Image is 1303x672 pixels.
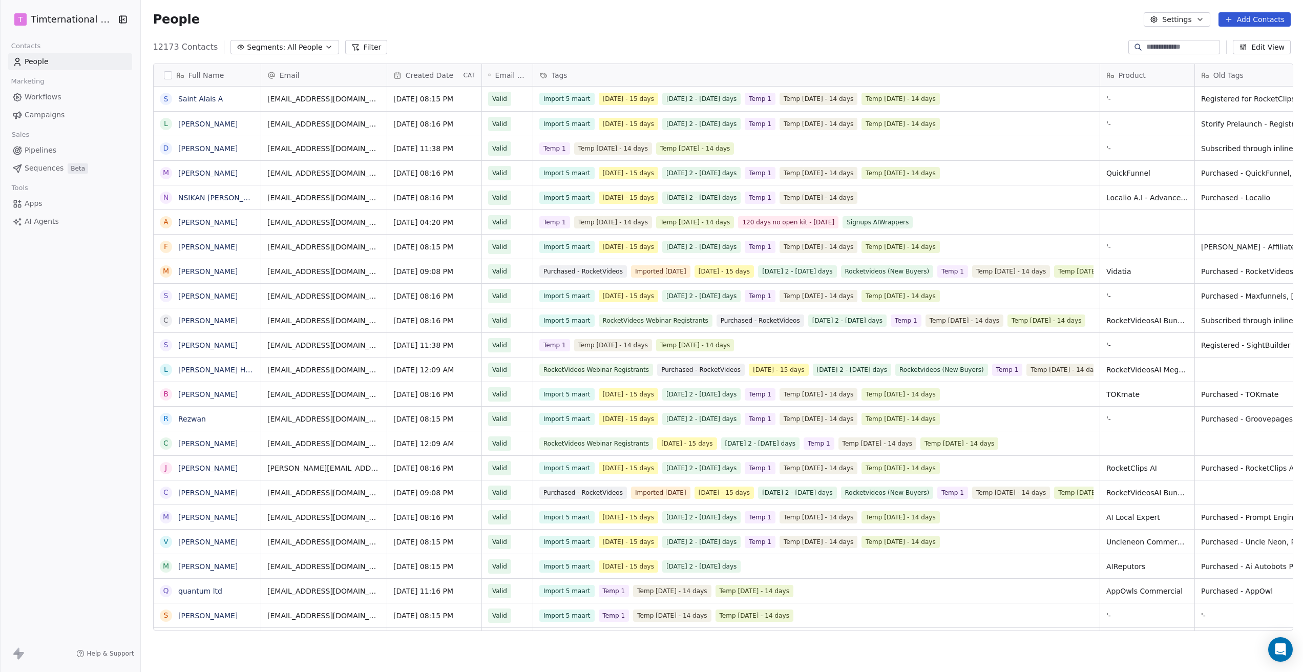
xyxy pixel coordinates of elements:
span: [DATE] 2 - [DATE] days [758,487,836,499]
span: [DATE] 08:16 PM [393,193,475,203]
span: '- [1106,119,1188,129]
a: quantum ltd [178,587,222,595]
span: [DATE] - 15 days [598,192,658,204]
span: Valid [492,266,507,277]
div: L [164,364,168,375]
a: Workflows [8,89,132,106]
div: Open Intercom Messenger [1268,637,1293,662]
a: NSIKAN [PERSON_NAME] [178,194,267,202]
a: Rezwan [178,415,206,423]
a: Pipelines [8,142,132,159]
span: Temp [DATE] - 14 days [861,167,939,179]
span: All People [287,42,322,53]
span: Vidatia [1106,266,1188,277]
div: C [163,487,169,498]
span: Workflows [25,92,61,102]
button: Filter [345,40,388,54]
a: SequencesBeta [8,160,132,177]
span: Temp 1 [745,413,775,425]
span: [DATE] 2 - [DATE] days [758,265,836,278]
span: Valid [492,94,507,104]
a: [PERSON_NAME] [178,464,238,472]
span: Temp [DATE] - 14 days [780,192,857,204]
span: Temp 1 [891,314,921,327]
span: '- [1106,94,1188,104]
span: Temp 1 [745,93,775,105]
span: [DATE] 11:38 PM [393,340,475,350]
span: T [18,14,23,25]
span: [DATE] - 15 days [598,290,658,302]
a: [PERSON_NAME] [178,267,238,276]
span: Valid [492,512,507,522]
span: [DATE] 08:16 PM [393,119,475,129]
a: [PERSON_NAME] [178,341,238,349]
span: Beta [68,163,88,174]
span: Temp [DATE] - 14 days [780,462,857,474]
span: Temp [DATE] - 14 days [861,388,939,401]
a: [PERSON_NAME] [178,120,238,128]
span: Temp 1 [539,142,570,155]
a: Saint Alais A [178,95,223,103]
span: Temp [DATE] - 14 days [861,413,939,425]
span: [DATE] 2 - [DATE] days [662,536,741,548]
span: [DATE] 2 - [DATE] days [662,413,741,425]
span: [EMAIL_ADDRESS][DOMAIN_NAME] [267,94,381,104]
span: Tools [7,180,32,196]
span: Temp 1 [745,290,775,302]
span: Temp 1 [745,241,775,253]
span: [DATE] - 15 days [598,388,658,401]
span: [EMAIL_ADDRESS][DOMAIN_NAME] [267,561,381,572]
span: [DATE] 08:16 PM [393,512,475,522]
span: Temp 1 [745,536,775,548]
div: Created DateCAT [387,64,481,86]
span: [DATE] 12:09 AM [393,438,475,449]
span: Sales [7,127,34,142]
a: [PERSON_NAME] [178,538,238,546]
span: Temp [DATE] - 14 days [861,511,939,523]
div: M [163,266,169,277]
span: Valid [492,143,507,154]
a: [PERSON_NAME] [178,292,238,300]
span: Import 5 maart [539,413,595,425]
span: Tags [552,70,568,80]
span: Valid [492,463,507,473]
span: People [153,12,200,27]
span: Valid [492,242,507,252]
div: M [163,561,169,572]
span: Valid [492,316,507,326]
span: Temp [DATE] - 14 days [780,167,857,179]
span: [DATE] - 15 days [598,413,658,425]
span: Marketing [7,74,49,89]
span: Temp [DATE] - 14 days [1054,487,1132,499]
span: Temp 1 [804,437,834,450]
span: [DATE] - 15 days [598,118,658,130]
span: Valid [492,340,507,350]
div: S [163,340,168,350]
span: Segments: [247,42,285,53]
span: [DATE] 08:15 PM [393,537,475,547]
span: RocketVideos Webinar Registrants [539,364,653,376]
a: [PERSON_NAME] [178,439,238,448]
span: [DATE] - 15 days [598,167,658,179]
span: [DATE] 08:16 PM [393,316,475,326]
span: RocketVideos Webinar Registrants [539,437,653,450]
span: CAT [464,71,475,79]
span: Help & Support [87,649,134,658]
button: TTimternational B.V. [12,11,111,28]
span: Temp [DATE] - 14 days [861,241,939,253]
span: Signups AIWrappers [843,216,913,228]
span: [DATE] 04:20 PM [393,217,475,227]
a: [PERSON_NAME] [178,144,238,153]
span: Temp [DATE] - 14 days [861,93,939,105]
span: RocketVideos Webinar Registrants [598,314,712,327]
span: [DATE] 2 - [DATE] days [662,511,741,523]
span: Campaigns [25,110,65,120]
span: Temp [DATE] - 14 days [780,118,857,130]
span: [DATE] 12:09 AM [393,365,475,375]
a: Apps [8,195,132,212]
span: TOKmate [1106,389,1188,400]
span: Valid [492,389,507,400]
span: Temp [DATE] - 14 days [656,339,734,351]
span: [DATE] 2 - [DATE] days [662,118,741,130]
span: Valid [492,119,507,129]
